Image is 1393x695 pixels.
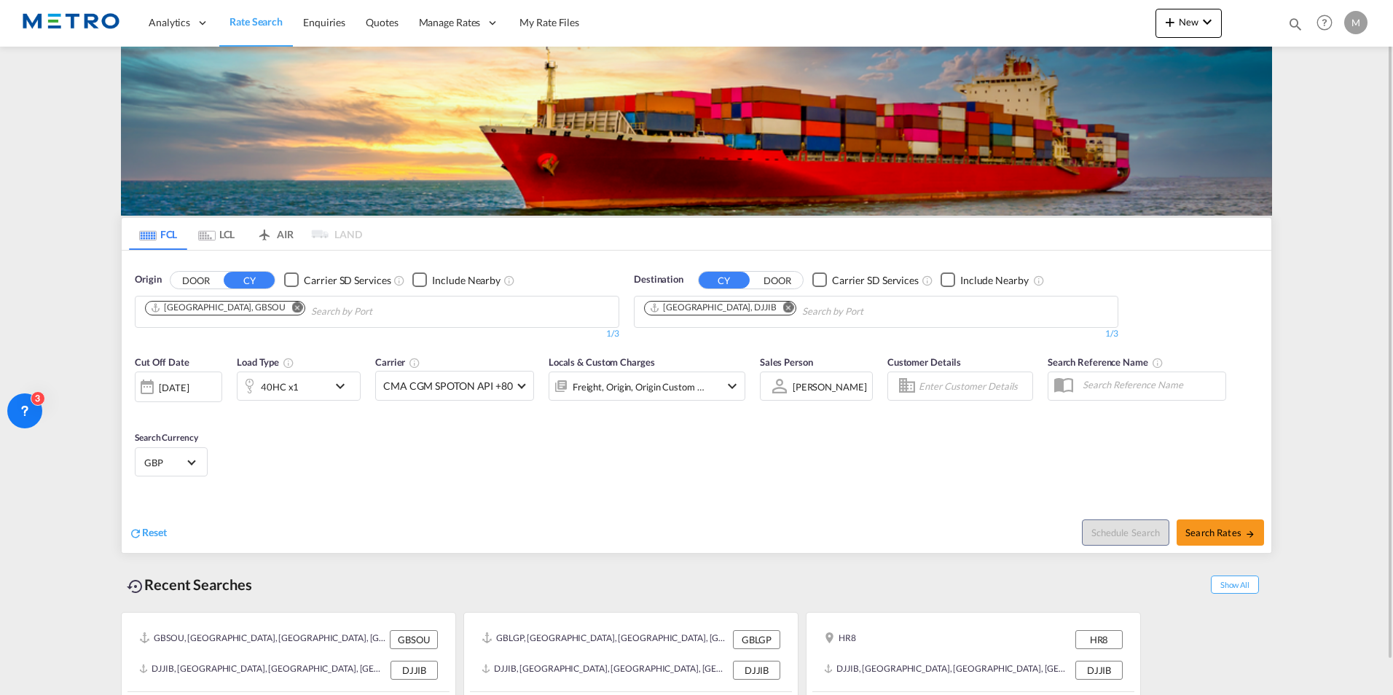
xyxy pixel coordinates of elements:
[139,630,386,649] div: GBSOU, Southampton, United Kingdom, GB & Ireland, Europe
[887,356,961,368] span: Customer Details
[419,15,481,30] span: Manage Rates
[170,272,221,288] button: DOOR
[143,297,455,323] md-chips-wrap: Chips container. Use arrow keys to select chips.
[229,15,283,28] span: Rate Search
[1245,529,1255,539] md-icon: icon-arrow-right
[1048,356,1164,368] span: Search Reference Name
[391,661,438,680] div: DJJIB
[246,218,304,250] md-tab-item: AIR
[1344,11,1368,34] div: M
[1075,374,1225,396] input: Search Reference Name
[549,356,655,368] span: Locals & Custom Charges
[802,300,941,323] input: Chips input.
[150,302,286,314] div: Southampton, GBSOU
[1033,275,1045,286] md-icon: Unchecked: Ignores neighbouring ports when fetching rates.Checked : Includes neighbouring ports w...
[256,226,273,237] md-icon: icon-airplane
[144,456,185,469] span: GBP
[237,356,294,368] span: Load Type
[409,357,420,369] md-icon: The selected Trucker/Carrierwill be displayed in the rate results If the rates are from another f...
[129,525,167,541] div: icon-refreshReset
[941,272,1029,288] md-checkbox: Checkbox No Ink
[832,273,919,288] div: Carrier SD Services
[791,376,868,397] md-select: Sales Person: Marcel Thomas
[1177,519,1264,546] button: Search Ratesicon-arrow-right
[482,630,729,649] div: GBLGP, London Gateway Port, United Kingdom, GB & Ireland, Europe
[366,16,398,28] span: Quotes
[187,218,246,250] md-tab-item: LCL
[143,452,200,473] md-select: Select Currency: £ GBPUnited Kingdom Pound
[1185,527,1255,538] span: Search Rates
[649,302,780,314] div: Press delete to remove this chip.
[283,302,305,316] button: Remove
[642,297,946,323] md-chips-wrap: Chips container. Use arrow keys to select chips.
[752,272,803,288] button: DOOR
[284,272,391,288] md-checkbox: Checkbox No Ink
[1312,10,1344,36] div: Help
[283,357,294,369] md-icon: icon-information-outline
[573,377,705,397] div: Freight Origin Origin Custom Destination Factory Stuffing
[121,568,258,601] div: Recent Searches
[303,16,345,28] span: Enquiries
[1152,357,1164,369] md-icon: Your search will be saved by the below given name
[142,526,167,538] span: Reset
[432,273,501,288] div: Include Nearby
[824,661,1072,680] div: DJJIB, Djibouti, Djibouti, Eastern Africa, Africa
[634,328,1118,340] div: 1/3
[519,16,579,28] span: My Rate Files
[135,401,146,420] md-datepicker: Select
[824,630,856,649] div: HR8
[237,372,361,401] div: 40HC x1icon-chevron-down
[1161,16,1216,28] span: New
[304,273,391,288] div: Carrier SD Services
[159,381,189,394] div: [DATE]
[150,302,289,314] div: Press delete to remove this chip.
[1082,519,1169,546] button: Note: By default Schedule search will only considerorigin ports, destination ports and cut off da...
[1075,630,1123,649] div: HR8
[331,377,356,395] md-icon: icon-chevron-down
[482,661,729,680] div: DJJIB, Djibouti, Djibouti, Eastern Africa, Africa
[135,328,619,340] div: 1/3
[135,432,198,443] span: Search Currency
[699,272,750,288] button: CY
[390,630,438,649] div: GBSOU
[135,272,161,287] span: Origin
[135,372,222,402] div: [DATE]
[261,377,299,397] div: 40HC x1
[549,372,745,401] div: Freight Origin Origin Custom Destination Factory Stuffingicon-chevron-down
[393,275,405,286] md-icon: Unchecked: Search for CY (Container Yard) services for all selected carriers.Checked : Search for...
[634,272,683,287] span: Destination
[760,356,813,368] span: Sales Person
[129,218,187,250] md-tab-item: FCL
[383,379,513,393] span: CMA CGM SPOTON API +80
[127,578,144,595] md-icon: icon-backup-restore
[135,356,189,368] span: Cut Off Date
[224,272,275,288] button: CY
[922,275,933,286] md-icon: Unchecked: Search for CY (Container Yard) services for all selected carriers.Checked : Search for...
[412,272,501,288] md-checkbox: Checkbox No Ink
[122,251,1271,553] div: OriginDOOR CY Checkbox No InkUnchecked: Search for CY (Container Yard) services for all selected ...
[22,7,120,39] img: 25181f208a6c11efa6aa1bf80d4cef53.png
[129,218,362,250] md-pagination-wrapper: Use the left and right arrow keys to navigate between tabs
[723,377,741,395] md-icon: icon-chevron-down
[311,300,450,323] input: Chips input.
[149,15,190,30] span: Analytics
[121,47,1272,216] img: LCL+%26+FCL+BACKGROUND.png
[733,630,780,649] div: GBLGP
[733,661,780,680] div: DJJIB
[1075,661,1123,680] div: DJJIB
[139,661,387,680] div: DJJIB, Djibouti, Djibouti, Eastern Africa, Africa
[1211,576,1259,594] span: Show All
[1312,10,1337,35] span: Help
[812,272,919,288] md-checkbox: Checkbox No Ink
[1198,13,1216,31] md-icon: icon-chevron-down
[649,302,777,314] div: Djibouti, DJJIB
[1155,9,1222,38] button: icon-plus 400-fgNewicon-chevron-down
[375,356,420,368] span: Carrier
[774,302,796,316] button: Remove
[1287,16,1303,32] md-icon: icon-magnify
[503,275,515,286] md-icon: Unchecked: Ignores neighbouring ports when fetching rates.Checked : Includes neighbouring ports w...
[1287,16,1303,38] div: icon-magnify
[129,527,142,540] md-icon: icon-refresh
[960,273,1029,288] div: Include Nearby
